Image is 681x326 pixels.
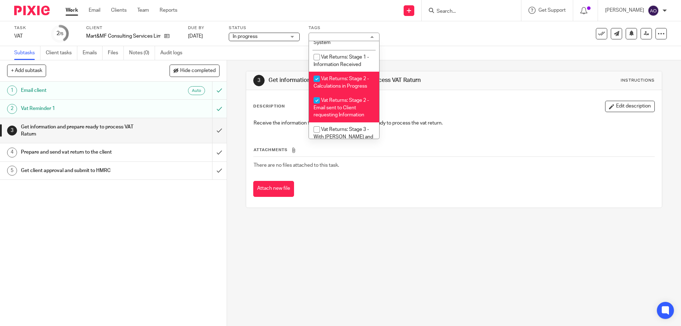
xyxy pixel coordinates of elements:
span: Attachments [254,148,288,152]
div: 4 [7,148,17,158]
span: Vat Returns: Stage 3 - With [PERSON_NAME] and [PERSON_NAME] for Approval [314,127,373,154]
div: 5 [7,166,17,176]
a: Client tasks [46,46,77,60]
a: Work [66,7,78,14]
span: Get Support [538,8,566,13]
label: Status [229,25,300,31]
a: Subtasks [14,46,40,60]
p: [PERSON_NAME] [605,7,644,14]
span: Vat Returns: Stage 2 - Email sent to Client requesting Information [314,98,369,117]
a: Clients [111,7,127,14]
img: svg%3E [648,5,659,16]
div: Auto [188,86,205,95]
label: Tags [309,25,380,31]
p: Receive the information from the client and prepare it ready to process the vat return. [254,120,654,127]
span: Vat Returns: Stage 2 - Calculations in Progress [314,76,369,89]
span: [DATE] [188,34,203,39]
h1: Vat Reminder 1 [21,103,144,114]
div: 1 [7,85,17,95]
p: Description [253,104,285,109]
button: Attach new file [253,181,294,197]
div: VAT [14,33,43,40]
a: Emails [83,46,103,60]
span: There are no files attached to this task. [254,163,339,168]
h1: Get information and prepare ready to process VAT Raturn [268,77,469,84]
a: Files [108,46,124,60]
a: Audit logs [160,46,188,60]
small: /5 [60,32,63,36]
div: 3 [7,126,17,136]
a: Notes (0) [129,46,155,60]
div: 2 [56,29,63,38]
a: Reports [160,7,177,14]
button: Edit description [605,101,655,112]
input: Search [436,9,500,15]
span: In progress [233,34,258,39]
div: 3 [253,75,265,86]
a: Email [89,7,100,14]
img: Pixie [14,6,50,15]
h1: Email client [21,85,144,96]
h1: Get client approval and submit to HMRC [21,165,144,176]
h1: Prepare and send vat return to the client [21,147,144,158]
p: Mart&MF Consulting Services Limited [86,33,161,40]
a: Team [137,7,149,14]
div: 2 [7,104,17,114]
button: + Add subtask [7,65,46,77]
label: Task [14,25,43,31]
h1: Get information and prepare ready to process VAT Raturn [21,122,144,140]
label: Due by [188,25,220,31]
div: Instructions [621,78,655,83]
label: Client [86,25,179,31]
span: Vat Returns: Stage 1 - Information Received [314,55,369,67]
span: Hide completed [180,68,216,74]
button: Hide completed [170,65,220,77]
